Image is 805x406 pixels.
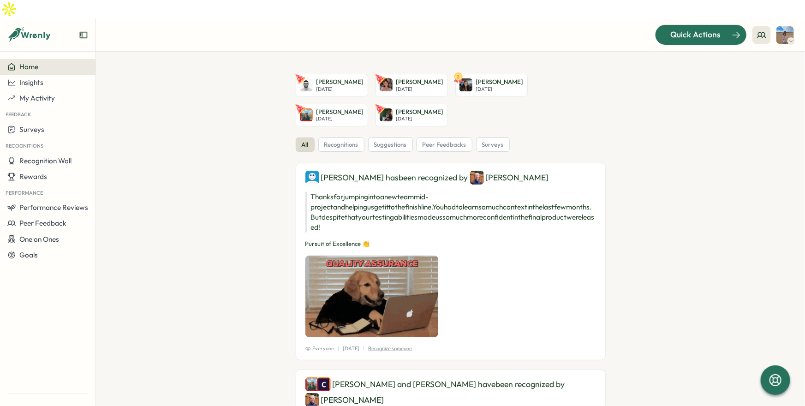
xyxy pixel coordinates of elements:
span: all [302,141,309,149]
img: Emily Jablonski [300,108,313,121]
span: suggestions [374,141,407,149]
p: Thanks for jumping into a new team mid-project and helping us get it to the finish line. You had ... [305,192,596,233]
p: [DATE] [316,86,364,92]
span: Everyone [305,345,334,352]
p: [DATE] [343,345,360,352]
div: [PERSON_NAME] [470,171,549,185]
img: Morgan Ludtke [470,171,484,185]
span: Rewards [19,172,47,181]
span: My Activity [19,94,55,102]
span: Recognition Wall [19,156,72,165]
a: 2Ashley Jessen[PERSON_NAME][DATE] [455,74,528,96]
img: Emily Jablonski [305,377,319,391]
p: Pursuit of Excellence 👏 [305,240,596,248]
img: Kyle Peterson [300,78,313,91]
p: Recognize someone [369,345,412,352]
a: Shreya Chatterjee[PERSON_NAME][DATE] [376,74,448,96]
img: Hannah Rachael Smith [776,26,794,44]
p: [PERSON_NAME] [396,108,444,116]
span: peer feedbacks [423,141,466,149]
p: [PERSON_NAME] [396,78,444,86]
a: Emily Jablonski[PERSON_NAME][DATE] [296,104,368,126]
p: [PERSON_NAME] [316,78,364,86]
span: Insights [19,78,43,87]
p: [DATE] [476,86,524,92]
img: Ashley Jessen [459,78,472,91]
span: Quick Actions [670,29,721,41]
span: Goals [19,251,38,259]
img: Justin Caovan [380,108,393,121]
a: Kyle Peterson[PERSON_NAME][DATE] [296,74,368,96]
p: [PERSON_NAME] [316,108,364,116]
p: [DATE] [396,86,444,92]
text: 2 [457,73,459,80]
button: Quick Actions [655,24,747,45]
span: surveys [482,141,504,149]
span: recognitions [324,141,358,149]
p: [PERSON_NAME] [476,78,524,86]
span: Performance Reviews [19,203,88,212]
span: Surveys [19,125,44,134]
img: Shreya Chatterjee [380,78,393,91]
p: | [338,345,340,352]
span: One on Ones [19,235,59,244]
a: Justin Caovan[PERSON_NAME][DATE] [376,104,448,126]
img: Colin Buyck [317,377,331,391]
p: | [364,345,365,352]
p: [DATE] [316,116,364,122]
span: Peer Feedback [19,219,66,227]
img: Recognition Image [305,256,438,338]
p: [DATE] [396,116,444,122]
span: Home [19,62,38,71]
div: [PERSON_NAME] has been recognized by [305,171,596,185]
img: Sarah Keller [305,171,319,185]
button: Expand sidebar [79,30,88,40]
